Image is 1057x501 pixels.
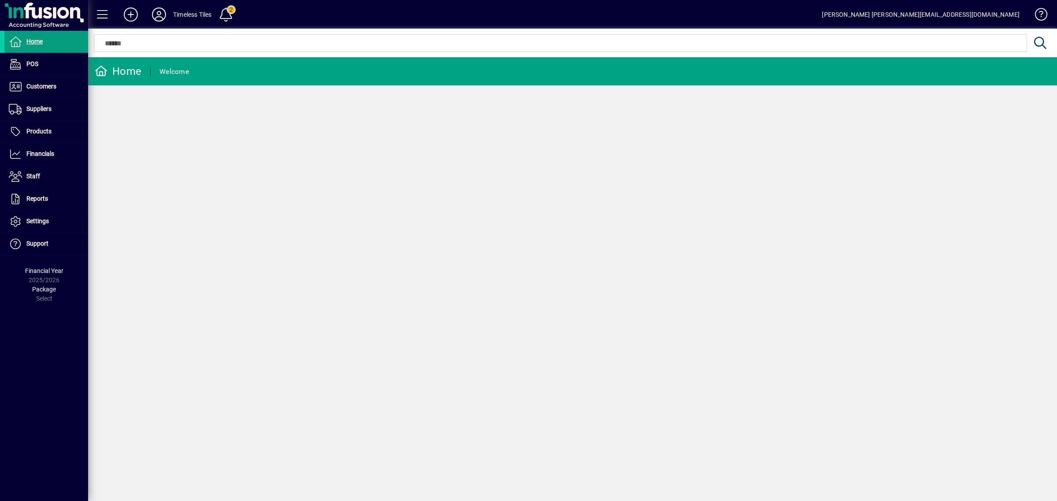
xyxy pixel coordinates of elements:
[4,143,88,165] a: Financials
[95,64,141,78] div: Home
[4,53,88,75] a: POS
[4,188,88,210] a: Reports
[25,267,63,274] span: Financial Year
[159,65,189,79] div: Welcome
[32,286,56,293] span: Package
[26,240,48,247] span: Support
[26,173,40,180] span: Staff
[4,210,88,232] a: Settings
[26,217,49,225] span: Settings
[4,98,88,120] a: Suppliers
[26,38,43,45] span: Home
[4,76,88,98] a: Customers
[26,195,48,202] span: Reports
[822,7,1020,22] div: [PERSON_NAME] [PERSON_NAME][EMAIL_ADDRESS][DOMAIN_NAME]
[26,105,52,112] span: Suppliers
[4,166,88,188] a: Staff
[26,60,38,67] span: POS
[26,128,52,135] span: Products
[4,233,88,255] a: Support
[117,7,145,22] button: Add
[173,7,211,22] div: Timeless Tiles
[26,83,56,90] span: Customers
[4,121,88,143] a: Products
[1028,2,1046,30] a: Knowledge Base
[145,7,173,22] button: Profile
[26,150,54,157] span: Financials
